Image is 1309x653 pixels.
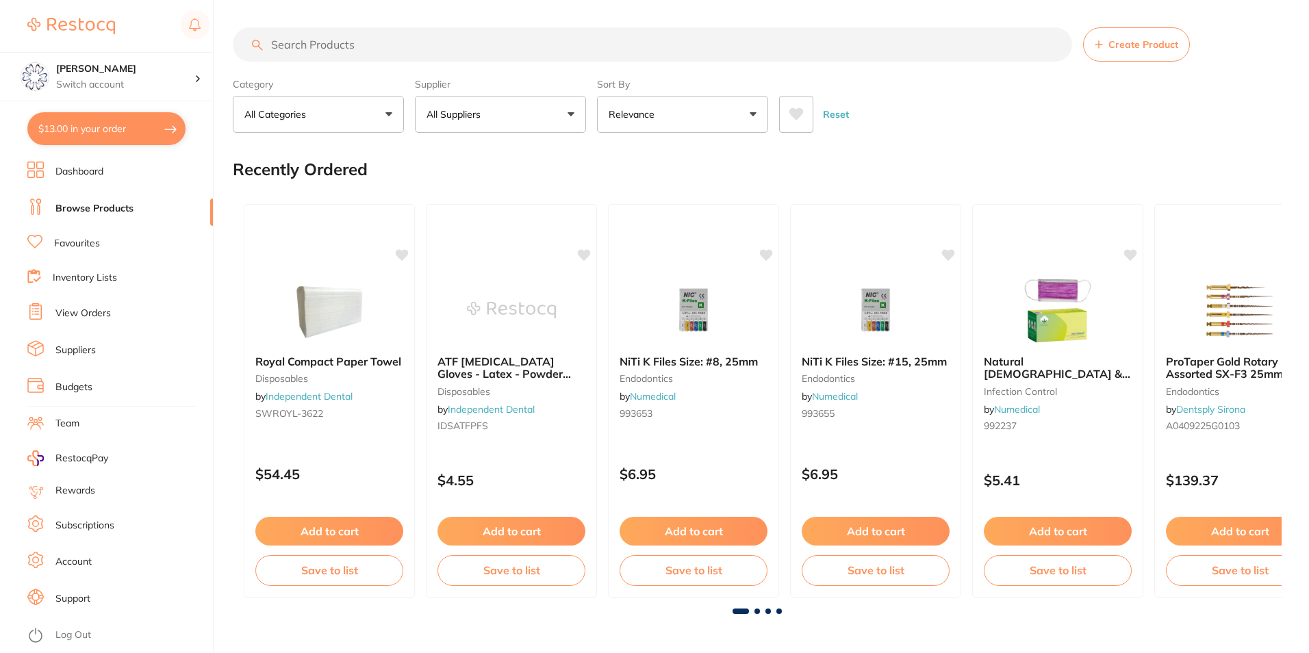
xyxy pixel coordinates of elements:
[437,386,585,397] small: disposables
[55,452,108,465] span: RestocqPay
[21,63,49,90] img: Eumundi Dental
[1195,276,1284,344] img: ProTaper Gold Rotary File Assorted SX-F3 25mm
[233,78,404,90] label: Category
[255,466,403,482] p: $54.45
[54,237,100,251] a: Favourites
[802,390,858,402] span: by
[233,160,368,179] h2: Recently Ordered
[415,78,586,90] label: Supplier
[620,466,767,482] p: $6.95
[437,403,535,415] span: by
[27,10,115,42] a: Restocq Logo
[55,555,92,569] a: Account
[255,408,403,419] small: SWROYL-3622
[27,625,209,647] button: Log Out
[467,276,556,344] img: ATF Dental Examination Gloves - Latex - Powder Free Gloves - Small
[56,62,194,76] h4: Eumundi Dental
[802,408,950,419] small: 993655
[649,276,738,344] img: NiTi K Files Size: #8, 25mm
[55,165,103,179] a: Dashboard
[984,555,1132,585] button: Save to list
[620,408,767,419] small: 993653
[27,112,186,145] button: $13.00 in your order
[620,355,767,368] b: NiTi K Files Size: #8, 25mm
[53,271,117,285] a: Inventory Lists
[255,517,403,546] button: Add to cart
[802,517,950,546] button: Add to cart
[994,403,1040,415] a: Numedical
[984,403,1040,415] span: by
[437,555,585,585] button: Save to list
[55,344,96,357] a: Suppliers
[55,307,111,320] a: View Orders
[255,373,403,384] small: disposables
[55,202,134,216] a: Browse Products
[984,386,1132,397] small: infection control
[244,107,312,121] p: All Categories
[255,355,403,368] b: Royal Compact Paper Towel
[597,78,768,90] label: Sort By
[831,276,920,344] img: NiTi K Files Size: #15, 25mm
[233,96,404,133] button: All Categories
[437,420,585,431] small: IDSATFPFS
[802,466,950,482] p: $6.95
[55,484,95,498] a: Rewards
[266,390,353,402] a: Independent Dental
[233,27,1072,62] input: Search Products
[55,592,90,606] a: Support
[27,450,44,466] img: RestocqPay
[620,517,767,546] button: Add to cart
[55,628,91,642] a: Log Out
[255,390,353,402] span: by
[55,519,114,533] a: Subscriptions
[427,107,486,121] p: All Suppliers
[1166,403,1245,415] span: by
[620,390,676,402] span: by
[1013,276,1102,344] img: Natural Lady & Child Medical Mask. 10% of the profit goes to National Breast Cancer Foundation Ne...
[437,355,585,381] b: ATF Dental Examination Gloves - Latex - Powder Free Gloves - Small
[802,373,950,384] small: endodontics
[55,381,92,394] a: Budgets
[285,276,374,344] img: Royal Compact Paper Towel
[1108,39,1178,50] span: Create Product
[1083,27,1190,62] button: Create Product
[984,472,1132,488] p: $5.41
[56,78,194,92] p: Switch account
[448,403,535,415] a: Independent Dental
[27,450,108,466] a: RestocqPay
[437,472,585,488] p: $4.55
[984,355,1132,381] b: Natural Lady & Child Medical Mask. 10% of the profit goes to National Breast Cancer Foundation Ne...
[255,555,403,585] button: Save to list
[27,18,115,34] img: Restocq Logo
[819,96,853,133] button: Reset
[597,96,768,133] button: Relevance
[609,107,660,121] p: Relevance
[984,517,1132,546] button: Add to cart
[1176,403,1245,415] a: Dentsply Sirona
[55,417,79,431] a: Team
[812,390,858,402] a: Numedical
[620,373,767,384] small: endodontics
[802,555,950,585] button: Save to list
[437,517,585,546] button: Add to cart
[620,555,767,585] button: Save to list
[802,355,950,368] b: NiTi K Files Size: #15, 25mm
[984,420,1132,431] small: 992237
[630,390,676,402] a: Numedical
[415,96,586,133] button: All Suppliers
